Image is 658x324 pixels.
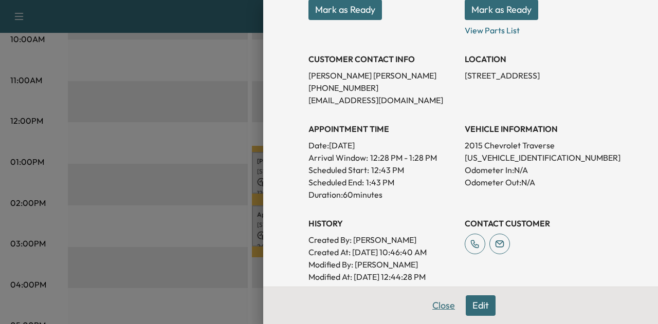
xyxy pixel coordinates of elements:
[308,246,456,258] p: Created At : [DATE] 10:46:40 AM
[465,139,613,151] p: 2015 Chevrolet Traverse
[308,82,456,94] p: [PHONE_NUMBER]
[308,271,456,283] p: Modified At : [DATE] 12:44:28 PM
[465,151,613,164] p: [US_VEHICLE_IDENTIFICATION_NUMBER]
[465,20,613,36] p: View Parts List
[465,69,613,82] p: [STREET_ADDRESS]
[466,295,496,316] button: Edit
[465,176,613,188] p: Odometer Out: N/A
[465,123,613,135] h3: VEHICLE INFORMATION
[308,188,456,201] p: Duration: 60 minutes
[308,53,456,65] h3: CUSTOMER CONTACT INFO
[308,94,456,106] p: [EMAIL_ADDRESS][DOMAIN_NAME]
[308,123,456,135] h3: APPOINTMENT TIME
[308,217,456,230] h3: History
[465,53,613,65] h3: LOCATION
[308,258,456,271] p: Modified By : [PERSON_NAME]
[371,164,404,176] p: 12:43 PM
[308,176,364,188] p: Scheduled End:
[308,139,456,151] p: Date: [DATE]
[426,295,462,316] button: Close
[465,164,613,176] p: Odometer In: N/A
[308,69,456,82] p: [PERSON_NAME] [PERSON_NAME]
[308,164,369,176] p: Scheduled Start:
[465,217,613,230] h3: CONTACT CUSTOMER
[308,151,456,164] p: Arrival Window:
[366,176,394,188] p: 1:43 PM
[308,234,456,246] p: Created By : [PERSON_NAME]
[370,151,437,164] span: 12:28 PM - 1:28 PM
